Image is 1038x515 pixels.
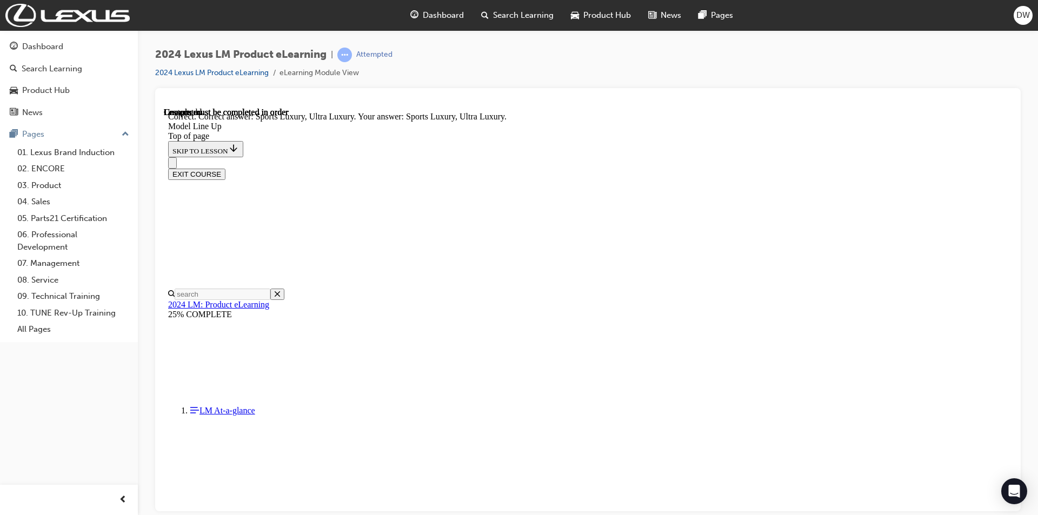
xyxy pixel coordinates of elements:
[13,210,134,227] a: 05. Parts21 Certification
[13,144,134,161] a: 01. Lexus Brand Induction
[13,177,134,194] a: 03. Product
[4,81,134,101] a: Product Hub
[4,124,134,144] button: Pages
[481,9,489,22] span: search-icon
[1014,6,1033,25] button: DW
[4,59,134,79] a: Search Learning
[10,42,18,52] span: guage-icon
[473,4,562,26] a: search-iconSearch Learning
[1016,9,1030,22] span: DW
[13,255,134,272] a: 07. Management
[22,41,63,53] div: Dashboard
[410,9,418,22] span: guage-icon
[640,4,690,26] a: news-iconNews
[493,9,554,22] span: Search Learning
[119,493,127,507] span: prev-icon
[5,4,130,27] img: Trak
[337,48,352,62] span: learningRecordVerb_ATTEMPT-icon
[22,63,82,75] div: Search Learning
[4,192,105,202] a: 2024 LM: Product eLearning
[711,9,733,22] span: Pages
[9,39,75,48] span: SKIP TO LESSON
[22,84,70,97] div: Product Hub
[4,4,844,14] div: Correct. Correct answer: Sports Luxury, Ultra Luxury. Your answer: Sports Luxury, Ultra Luxury.
[13,160,134,177] a: 02. ENCORE
[698,9,707,22] span: pages-icon
[4,103,134,123] a: News
[13,305,134,322] a: 10. TUNE Rev-Up Training
[690,4,742,26] a: pages-iconPages
[10,86,18,96] span: car-icon
[22,128,44,141] div: Pages
[4,14,844,24] div: Model Line Up
[423,9,464,22] span: Dashboard
[13,272,134,289] a: 08. Service
[13,226,134,255] a: 06. Professional Development
[10,64,17,74] span: search-icon
[648,9,656,22] span: news-icon
[11,181,107,192] input: Search
[155,68,269,77] a: 2024 Lexus LM Product eLearning
[562,4,640,26] a: car-iconProduct Hub
[107,181,121,192] button: Close search menu
[4,50,13,61] button: Close navigation menu
[122,128,129,142] span: up-icon
[402,4,473,26] a: guage-iconDashboard
[280,67,359,79] li: eLearning Module View
[155,49,327,61] span: 2024 Lexus LM Product eLearning
[571,9,579,22] span: car-icon
[13,193,134,210] a: 04. Sales
[4,34,79,50] button: SKIP TO LESSON
[583,9,631,22] span: Product Hub
[4,202,844,212] div: 25% COMPLETE
[13,288,134,305] a: 09. Technical Training
[10,108,18,118] span: news-icon
[4,24,844,34] div: Top of page
[331,49,333,61] span: |
[661,9,681,22] span: News
[4,61,62,72] button: EXIT COURSE
[1001,478,1027,504] div: Open Intercom Messenger
[10,130,18,139] span: pages-icon
[356,50,392,60] div: Attempted
[13,321,134,338] a: All Pages
[22,106,43,119] div: News
[4,35,134,124] button: DashboardSearch LearningProduct HubNews
[4,37,134,57] a: Dashboard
